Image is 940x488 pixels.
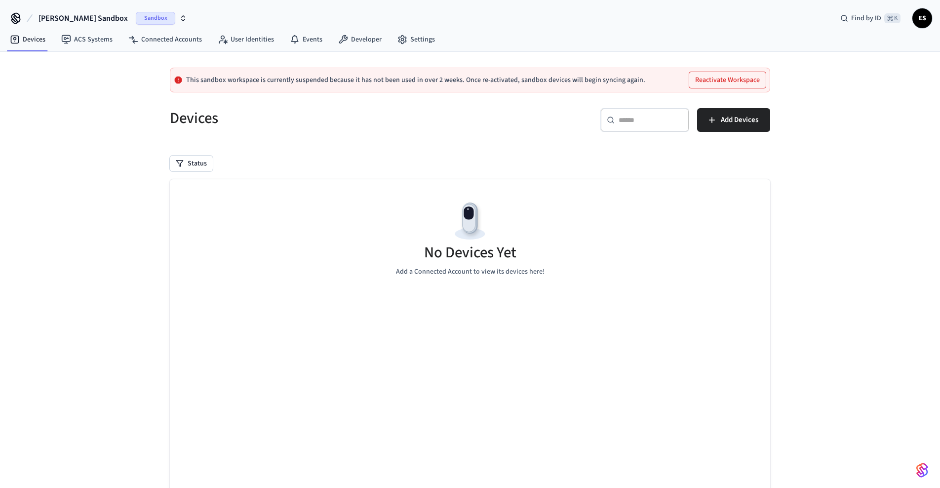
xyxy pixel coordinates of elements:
[186,76,645,84] p: This sandbox workspace is currently suspended because it has not been used in over 2 weeks. Once ...
[721,114,758,126] span: Add Devices
[396,267,545,277] p: Add a Connected Account to view its devices here!
[916,462,928,478] img: SeamLogoGradient.69752ec5.svg
[912,8,932,28] button: ES
[170,156,213,171] button: Status
[120,31,210,48] a: Connected Accounts
[170,108,464,128] h5: Devices
[282,31,330,48] a: Events
[851,13,881,23] span: Find by ID
[136,12,175,25] span: Sandbox
[884,13,901,23] span: ⌘ K
[689,72,766,88] button: Reactivate Workspace
[913,9,931,27] span: ES
[424,243,516,263] h5: No Devices Yet
[448,199,492,244] img: Devices Empty State
[210,31,282,48] a: User Identities
[53,31,120,48] a: ACS Systems
[39,12,128,24] span: [PERSON_NAME] Sandbox
[390,31,443,48] a: Settings
[330,31,390,48] a: Developer
[2,31,53,48] a: Devices
[697,108,770,132] button: Add Devices
[832,9,908,27] div: Find by ID⌘ K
